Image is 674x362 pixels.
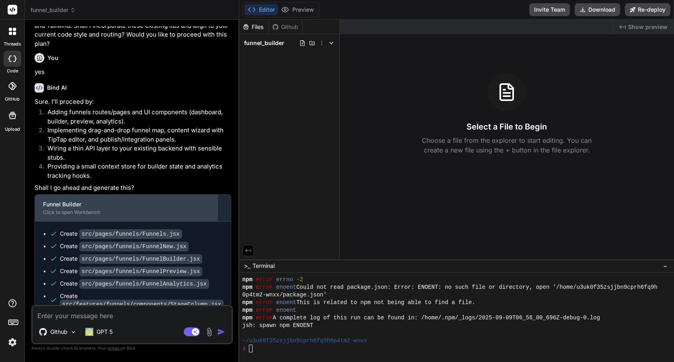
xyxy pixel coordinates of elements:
div: Github [269,23,302,31]
span: >_ [244,262,250,270]
span: error [256,284,273,291]
span: error [256,314,273,322]
code: src/pages/funnels/FunnelBuilder.jsx [79,254,202,264]
button: − [662,259,669,272]
p: I see your project includes TipTap, react-beautiful-dnd, Recharts, and Tailwind. Shall I incorpor... [35,12,231,48]
li: Adding funnels routes/pages and UI components (dashboard, builder, preview, analytics). [41,108,231,126]
p: Sure. I’ll proceed by: [35,97,231,107]
span: Could not read package.json: Error: ENOENT: no such file or directory, open '/home/u3uk0f35zsjjbn... [296,284,658,291]
button: Editor [245,4,278,15]
label: code [7,68,18,74]
span: npm [242,284,253,291]
span: ❯ [242,345,246,352]
li: Providing a small context store for builder state and analytics tracking hooks. [41,162,231,180]
label: Upload [5,126,20,133]
div: Create [60,230,182,238]
img: GPT 5 [85,328,93,336]
code: src/pages/funnels/FunnelPreview.jsx [79,267,202,276]
div: Create [60,280,209,288]
li: Wiring a thin API layer to your existing backend with sensible stubs. [41,144,231,162]
li: Implementing drag-and-drop funnel map, content wizard with TipTap editor, and publish/integration... [41,126,231,144]
span: jsh: spawn npm ENOENT [242,322,313,329]
span: error [256,306,273,314]
code: src/features/funnels/components/StageColumn.jsx [60,300,224,309]
span: This is related to npm not being able to find a file. [296,299,475,306]
code: src/pages/funnels/FunnelNew.jsx [79,242,189,251]
code: src/pages/funnels/FunnelAnalytics.jsx [79,279,209,289]
p: Shall I go ahead and generate this? [35,183,231,193]
img: settings [6,335,19,349]
div: Create [60,292,224,309]
button: Invite Team [529,3,570,16]
h6: You [47,54,58,62]
h3: Select a File to Begin [466,121,547,132]
span: npm [242,306,253,314]
span: privacy [108,346,122,350]
div: Create [60,267,202,276]
div: Click to open Workbench [43,209,210,216]
h6: Bind AI [47,84,67,92]
span: npm [242,276,253,284]
div: Create [60,242,189,251]
span: funnel_builder [244,39,284,47]
p: yes [35,68,231,77]
span: npm [242,299,253,306]
code: src/pages/funnels/Funnels.jsx [79,229,182,239]
span: 0p4tm2-wnxx/package.json' [242,291,327,299]
button: Funnel BuilderClick to open Workbench [35,195,218,221]
span: Show preview [628,23,668,31]
img: Pick Models [70,329,77,335]
div: Funnel Builder [43,200,210,208]
span: A complete log of this run can be found in: /home/.npm/_logs/2025-09-09T06_56_00_696Z-debug-0.log [273,314,600,322]
div: Create [60,255,202,263]
p: Choose a file from the explorer to start editing. You can create a new file using the + button in... [417,136,597,155]
span: error [256,276,273,284]
span: enoent [276,306,296,314]
p: Github [50,328,68,336]
span: enoent [276,284,296,291]
span: -2 [296,276,303,284]
span: error [256,299,273,306]
img: icon [217,328,225,336]
label: GitHub [5,96,20,103]
img: attachment [205,327,214,337]
span: funnel_builder [31,6,76,14]
span: enoent [276,299,296,306]
p: GPT 5 [97,328,113,336]
span: npm [242,314,253,322]
span: ~/u3uk0f35zsjjbn9cprh6fq9h0p4tm2-wnxx [242,337,367,345]
button: Download [575,3,620,16]
button: Re-deploy [625,3,670,16]
span: Terminal [253,262,275,270]
label: threads [4,41,21,47]
span: errno [276,276,293,284]
span: − [663,262,668,270]
p: Always double-check its answers. Your in Bind [31,344,233,352]
div: Files [239,23,269,31]
button: Preview [278,4,317,15]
